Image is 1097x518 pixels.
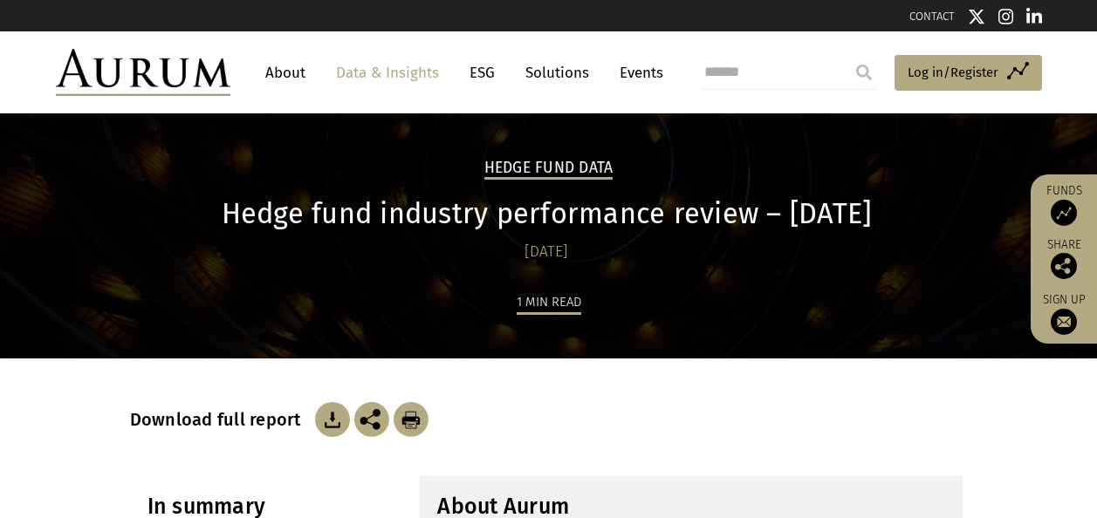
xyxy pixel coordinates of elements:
[484,159,614,180] h2: Hedge Fund Data
[56,49,230,96] img: Aurum
[1039,239,1088,279] div: Share
[847,55,881,90] input: Submit
[130,197,963,231] h1: Hedge fund industry performance review – [DATE]
[315,402,350,437] img: Download Article
[611,57,663,89] a: Events
[998,8,1014,25] img: Instagram icon
[257,57,314,89] a: About
[394,402,429,437] img: Download Article
[130,409,311,430] h3: Download full report
[1026,8,1042,25] img: Linkedin icon
[130,240,963,264] div: [DATE]
[895,55,1042,92] a: Log in/Register
[909,10,955,23] a: CONTACT
[461,57,504,89] a: ESG
[1039,183,1088,226] a: Funds
[517,291,581,315] div: 1 min read
[517,57,598,89] a: Solutions
[1051,200,1077,226] img: Access Funds
[968,8,985,25] img: Twitter icon
[354,402,389,437] img: Share this post
[1039,292,1088,335] a: Sign up
[908,62,998,83] span: Log in/Register
[1051,253,1077,279] img: Share this post
[1051,309,1077,335] img: Sign up to our newsletter
[327,57,448,89] a: Data & Insights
